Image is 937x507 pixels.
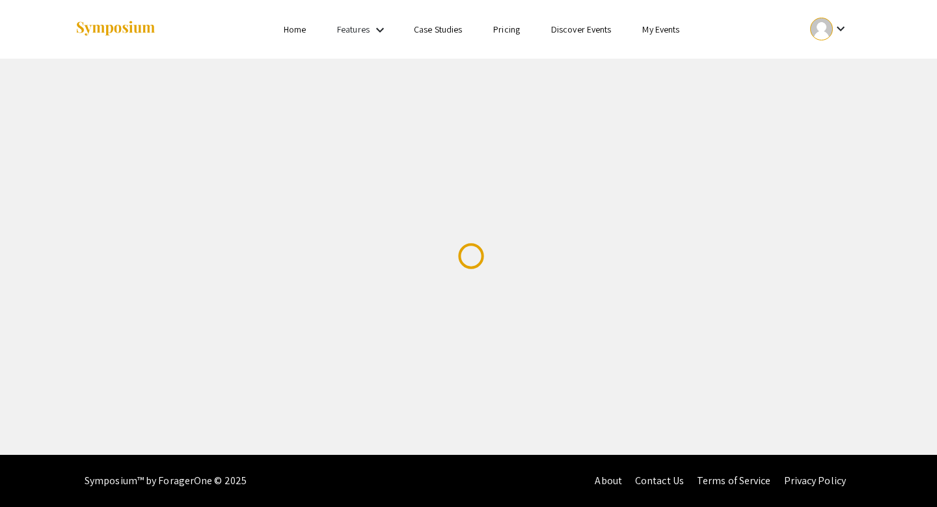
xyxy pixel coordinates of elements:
[882,448,927,497] iframe: Chat
[784,474,846,487] a: Privacy Policy
[697,474,771,487] a: Terms of Service
[595,474,622,487] a: About
[337,23,370,35] a: Features
[635,474,684,487] a: Contact Us
[493,23,520,35] a: Pricing
[372,22,388,38] mat-icon: Expand Features list
[284,23,306,35] a: Home
[414,23,462,35] a: Case Studies
[75,20,156,38] img: Symposium by ForagerOne
[551,23,612,35] a: Discover Events
[796,14,862,44] button: Expand account dropdown
[833,21,849,36] mat-icon: Expand account dropdown
[642,23,679,35] a: My Events
[85,455,247,507] div: Symposium™ by ForagerOne © 2025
